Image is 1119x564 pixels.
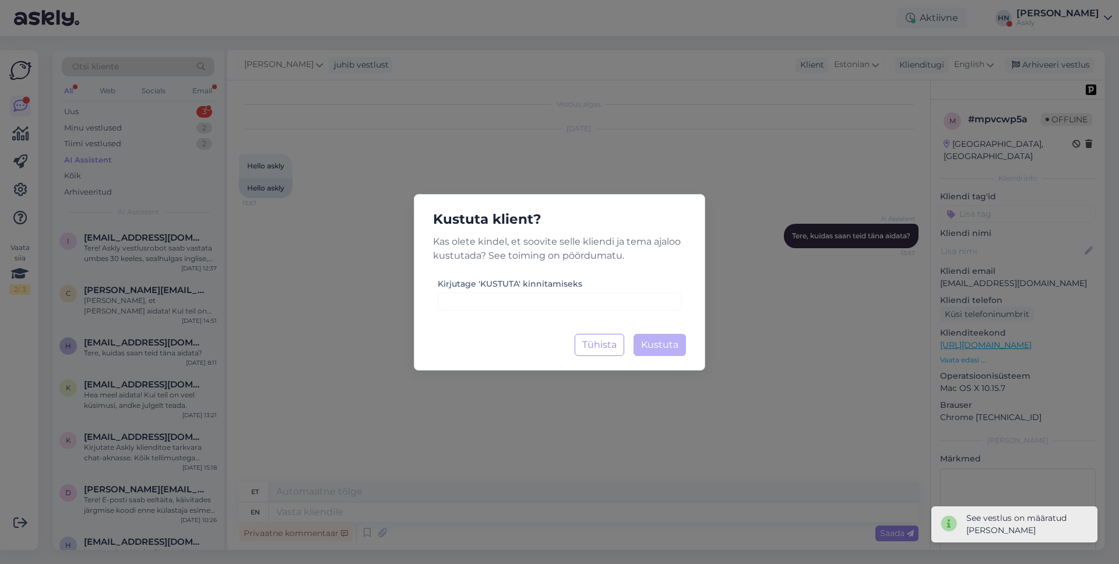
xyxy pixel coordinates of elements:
h5: Kustuta klient? [424,209,695,230]
p: Kas olete kindel, et soovite selle kliendi ja tema ajaloo kustutada? See toiming on pöördumatu. [424,235,695,263]
span: Kustuta [641,339,678,350]
label: Kirjutage 'KUSTUTA' kinnitamiseks [438,278,582,290]
button: Kustuta [634,334,686,356]
button: Tühista [575,334,624,356]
